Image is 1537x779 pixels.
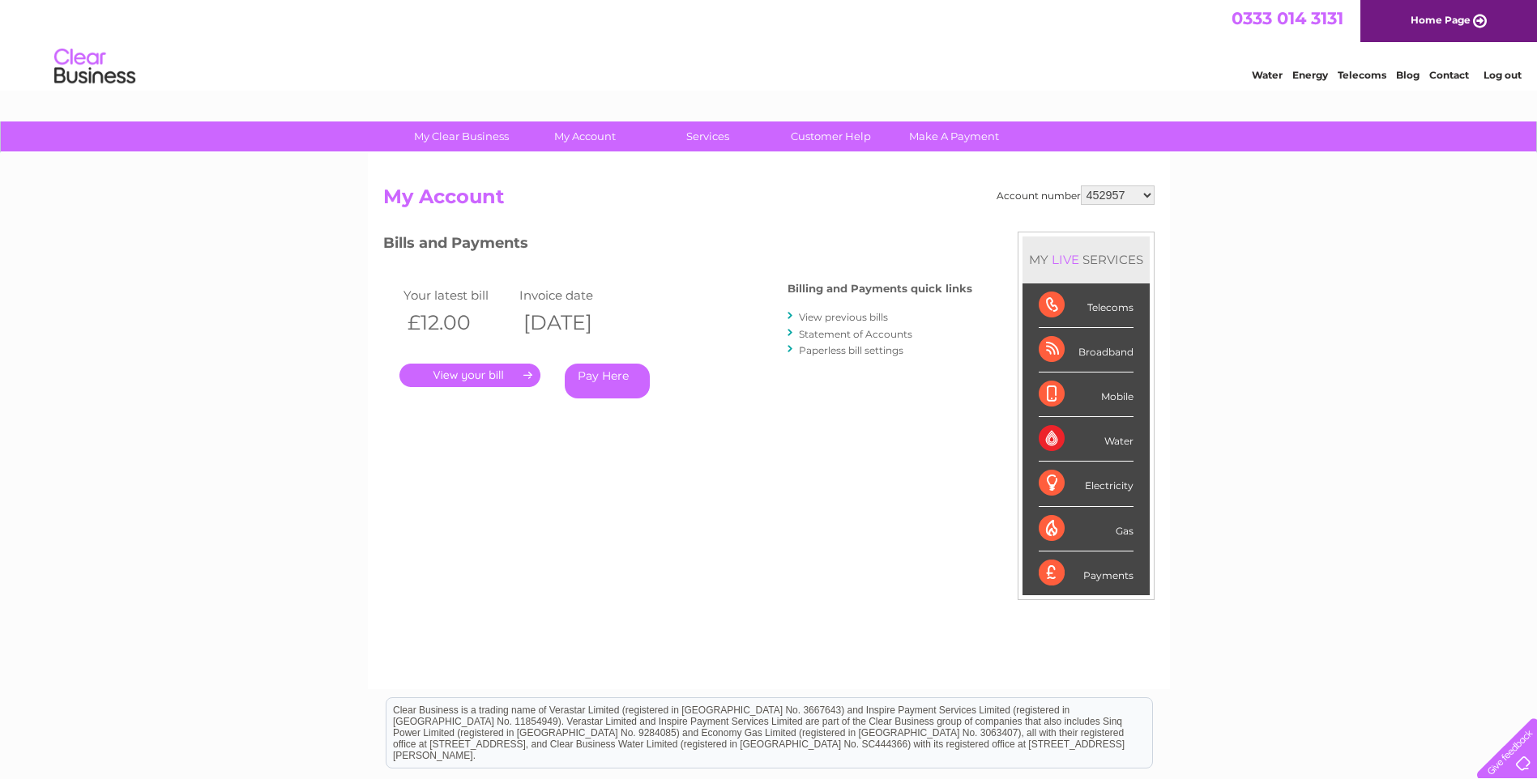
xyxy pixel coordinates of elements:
[386,9,1152,79] div: Clear Business is a trading name of Verastar Limited (registered in [GEOGRAPHIC_DATA] No. 3667643...
[788,283,972,295] h4: Billing and Payments quick links
[518,121,651,151] a: My Account
[565,364,650,398] a: Pay Here
[1039,462,1134,506] div: Electricity
[399,284,516,306] td: Your latest bill
[53,42,136,92] img: logo.png
[1039,372,1134,417] div: Mobile
[1048,252,1082,267] div: LIVE
[1039,328,1134,372] div: Broadband
[799,328,912,340] a: Statement of Accounts
[641,121,775,151] a: Services
[383,232,972,260] h3: Bills and Payments
[1484,69,1522,81] a: Log out
[764,121,898,151] a: Customer Help
[399,364,540,387] a: .
[1232,8,1343,28] a: 0333 014 3131
[1396,69,1420,81] a: Blog
[1252,69,1283,81] a: Water
[1039,283,1134,328] div: Telecoms
[1338,69,1386,81] a: Telecoms
[1039,507,1134,551] div: Gas
[1292,69,1328,81] a: Energy
[997,185,1155,205] div: Account number
[1429,69,1469,81] a: Contact
[395,121,528,151] a: My Clear Business
[887,121,1021,151] a: Make A Payment
[799,311,888,323] a: View previous bills
[515,284,632,306] td: Invoice date
[515,306,632,339] th: [DATE]
[799,344,903,356] a: Paperless bill settings
[383,185,1155,216] h2: My Account
[399,306,516,339] th: £12.00
[1023,236,1150,283] div: MY SERVICES
[1039,551,1134,595] div: Payments
[1039,417,1134,462] div: Water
